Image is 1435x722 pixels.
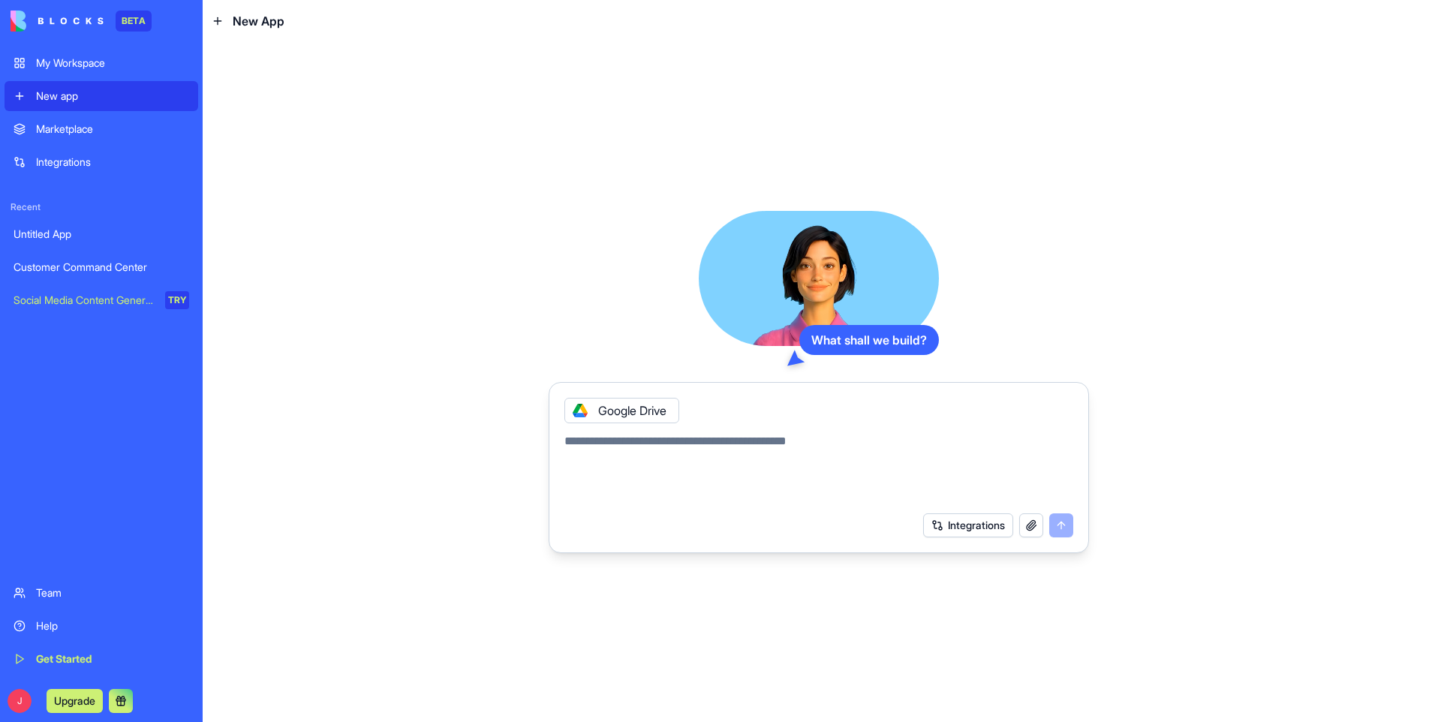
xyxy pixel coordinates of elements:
[36,585,189,600] div: Team
[5,114,198,144] a: Marketplace
[36,122,189,137] div: Marketplace
[47,693,103,708] a: Upgrade
[47,689,103,713] button: Upgrade
[36,56,189,71] div: My Workspace
[5,147,198,177] a: Integrations
[5,578,198,608] a: Team
[5,252,198,282] a: Customer Command Center
[165,291,189,309] div: TRY
[564,398,679,423] div: Google Drive
[14,227,189,242] div: Untitled App
[36,155,189,170] div: Integrations
[11,11,152,32] a: BETA
[5,201,198,213] span: Recent
[5,219,198,249] a: Untitled App
[36,618,189,633] div: Help
[5,48,198,78] a: My Workspace
[5,611,198,641] a: Help
[5,285,198,315] a: Social Media Content GeneratorTRY
[116,11,152,32] div: BETA
[233,12,284,30] span: New App
[14,260,189,275] div: Customer Command Center
[799,325,939,355] div: What shall we build?
[923,513,1013,537] button: Integrations
[11,11,104,32] img: logo
[5,644,198,674] a: Get Started
[8,689,32,713] span: J
[5,81,198,111] a: New app
[14,293,155,308] div: Social Media Content Generator
[36,651,189,666] div: Get Started
[36,89,189,104] div: New app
